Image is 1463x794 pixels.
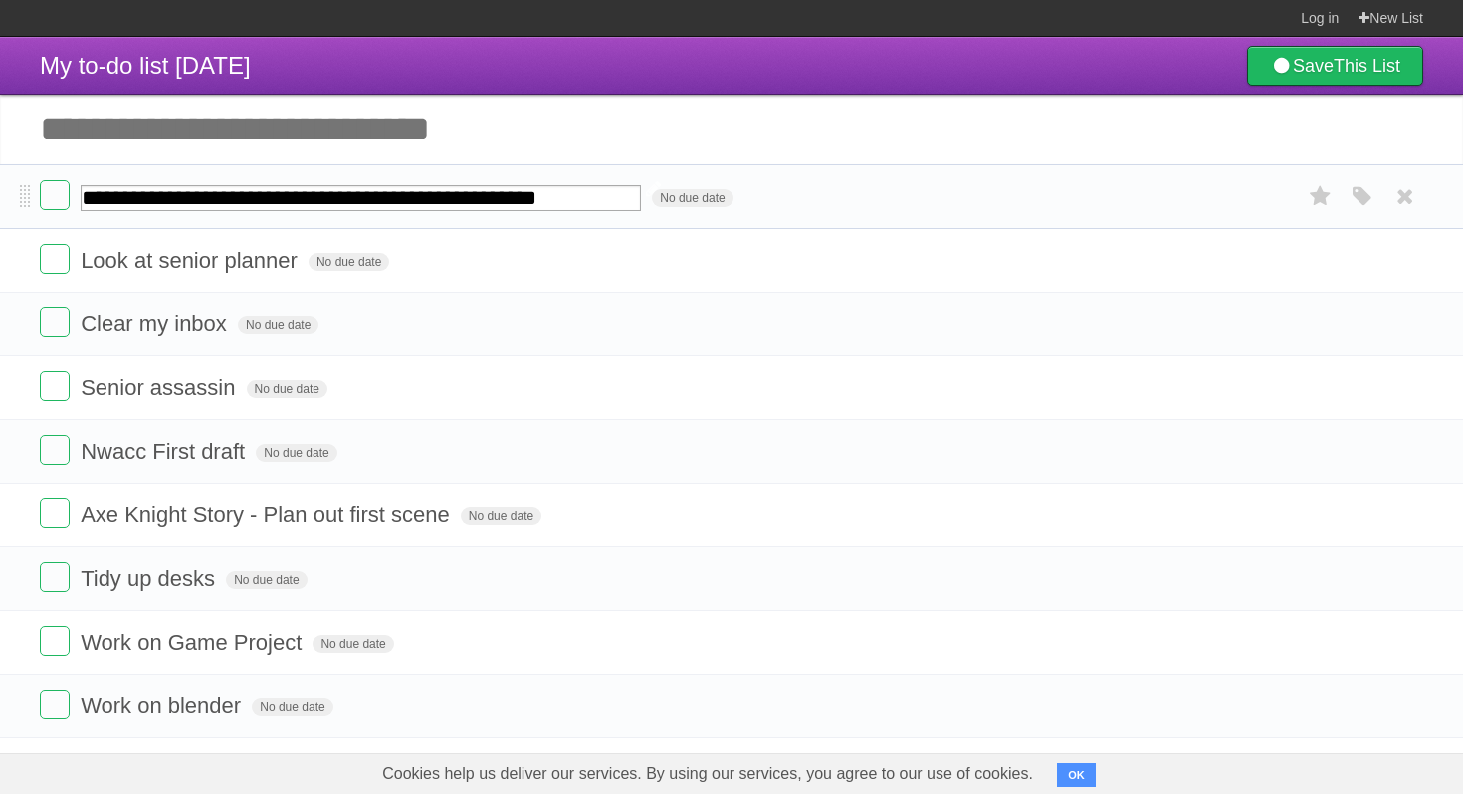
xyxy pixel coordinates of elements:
span: No due date [247,380,327,398]
span: Work on blender [81,694,246,718]
span: No due date [256,444,336,462]
button: OK [1057,763,1096,787]
label: Done [40,244,70,274]
span: No due date [238,316,318,334]
label: Done [40,498,70,528]
span: Senior assassin [81,375,240,400]
label: Done [40,371,70,401]
span: Look at senior planner [81,248,303,273]
span: No due date [226,571,307,589]
span: No due date [252,698,332,716]
label: Done [40,307,70,337]
label: Done [40,562,70,592]
span: No due date [652,189,732,207]
span: My to-do list [DATE] [40,52,251,79]
span: No due date [461,507,541,525]
span: Axe Knight Story - Plan out first scene [81,502,455,527]
label: Done [40,180,70,210]
span: No due date [313,635,393,653]
label: Done [40,626,70,656]
span: Clear my inbox [81,311,232,336]
b: This List [1334,56,1400,76]
span: Tidy up desks [81,566,220,591]
label: Done [40,690,70,719]
span: No due date [309,253,389,271]
span: Cookies help us deliver our services. By using our services, you agree to our use of cookies. [362,754,1053,794]
span: Work on Game Project [81,630,307,655]
span: Nwacc First draft [81,439,250,464]
label: Done [40,435,70,465]
a: SaveThis List [1247,46,1423,86]
label: Star task [1302,180,1340,213]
